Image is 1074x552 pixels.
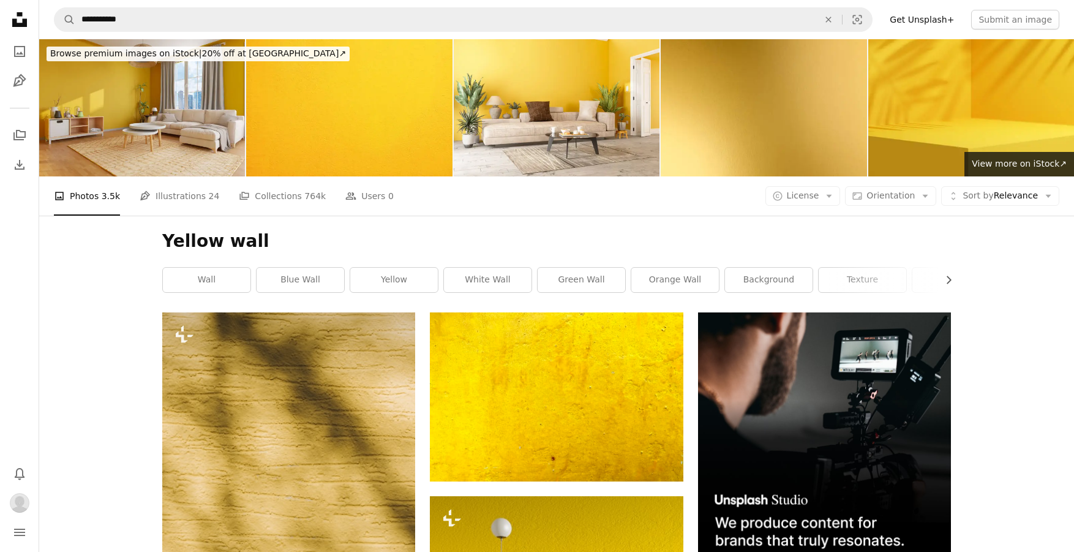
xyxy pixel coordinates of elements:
a: blue wall [257,268,344,292]
a: Download History [7,153,32,177]
button: Menu [7,520,32,545]
img: Cozy Living Room with Yellow Walls [39,39,245,176]
a: Collections 764k [239,176,326,216]
img: Avatar of user Miguel Angel Cruz Rodriguez [10,493,29,513]
a: green wall [538,268,625,292]
a: View more on iStock↗ [964,152,1074,176]
a: background [725,268,813,292]
h1: Yellow wall [162,230,951,252]
span: Orientation [866,191,915,200]
button: Orientation [845,186,936,206]
span: Relevance [963,190,1038,202]
img: golden texture background [661,39,866,176]
button: Notifications [7,461,32,486]
a: Browse premium images on iStock|20% off at [GEOGRAPHIC_DATA]↗ [39,39,357,69]
a: Collections [7,123,32,148]
button: Search Unsplash [54,8,75,31]
img: yellow and white painted wall [430,312,683,481]
a: yellow [350,268,438,292]
a: wall [163,268,250,292]
button: Sort byRelevance [941,186,1059,206]
span: Browse premium images on iStock | [50,48,201,58]
a: Illustrations 24 [140,176,219,216]
a: Illustrations [7,69,32,93]
span: Sort by [963,191,993,200]
a: a black and white photo of a yellow wall [162,497,415,508]
a: color [912,268,1000,292]
a: white wall [444,268,531,292]
button: Clear [815,8,842,31]
span: License [787,191,819,200]
button: Submit an image [971,10,1059,29]
span: 764k [304,189,326,203]
span: View more on iStock ↗ [972,159,1067,168]
img: Yellow concrete wall background [246,39,452,176]
span: 0 [388,189,394,203]
a: Get Unsplash+ [882,10,961,29]
button: Visual search [843,8,872,31]
button: Profile [7,491,32,515]
span: 24 [209,189,220,203]
form: Find visuals sitewide [54,7,873,32]
button: License [765,186,841,206]
a: texture [819,268,906,292]
button: scroll list to the right [937,268,951,292]
a: Users 0 [345,176,394,216]
img: Yellow background studio interior room with tropical palm shadow. Minimalist summer product stage... [868,39,1074,176]
a: orange wall [631,268,719,292]
img: Modern Living Room Interior With Sofa, Potted Plants And Yellow Color Wall [454,39,659,176]
a: yellow and white painted wall [430,391,683,402]
a: Photos [7,39,32,64]
span: 20% off at [GEOGRAPHIC_DATA] ↗ [50,48,346,58]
